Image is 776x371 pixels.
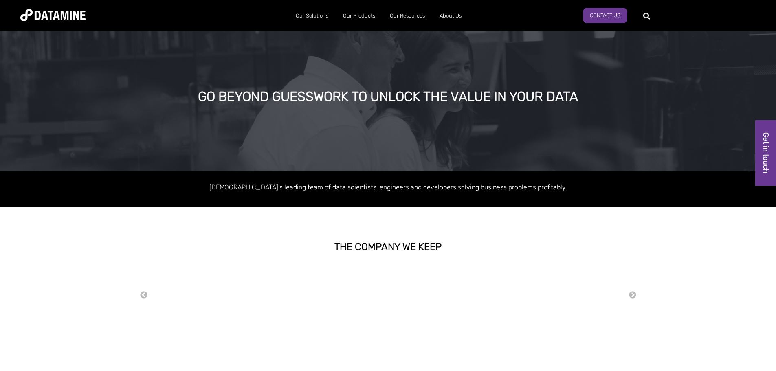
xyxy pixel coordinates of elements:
[140,291,148,300] button: Previous
[334,241,442,252] strong: THE COMPANY WE KEEP
[20,9,86,21] img: Datamine
[583,8,627,23] a: Contact us
[288,5,336,26] a: Our Solutions
[336,5,383,26] a: Our Products
[432,5,469,26] a: About Us
[755,120,776,186] a: Get in touch
[156,182,620,193] p: [DEMOGRAPHIC_DATA]'s leading team of data scientists, engineers and developers solving business p...
[629,291,637,300] button: Next
[88,90,688,104] div: GO BEYOND GUESSWORK TO UNLOCK THE VALUE IN YOUR DATA
[383,5,432,26] a: Our Resources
